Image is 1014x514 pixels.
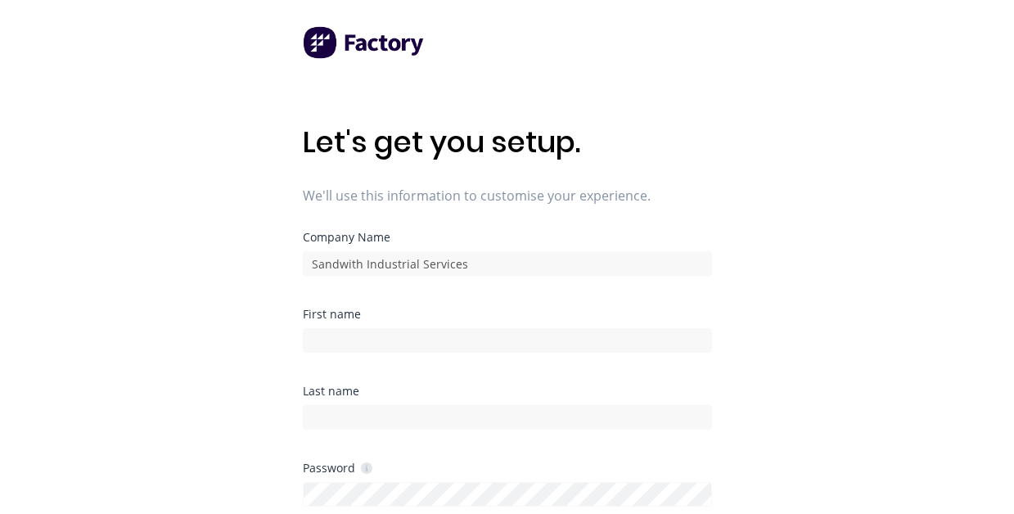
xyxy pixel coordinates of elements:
div: Last name [303,385,712,397]
div: Password [303,460,372,476]
div: First name [303,309,712,320]
span: We'll use this information to customise your experience. [303,186,712,205]
img: Factory [303,26,426,59]
div: Company Name [303,232,712,243]
h1: Let's get you setup. [303,124,712,160]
